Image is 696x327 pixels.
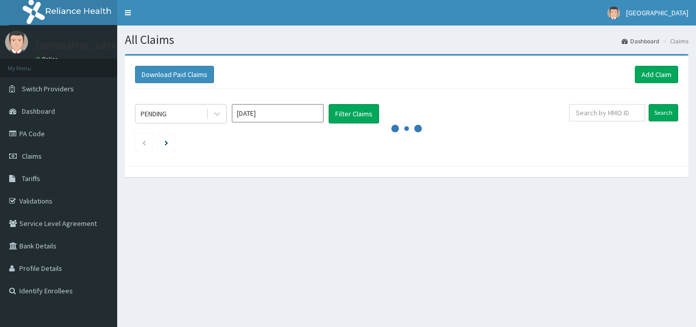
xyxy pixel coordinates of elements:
[36,41,120,51] p: [GEOGRAPHIC_DATA]
[22,107,55,116] span: Dashboard
[36,56,60,63] a: Online
[626,8,688,17] span: [GEOGRAPHIC_DATA]
[22,174,40,183] span: Tariffs
[232,104,324,122] input: Select Month and Year
[22,84,74,93] span: Switch Providers
[22,152,42,161] span: Claims
[329,104,379,123] button: Filter Claims
[135,66,214,83] button: Download Paid Claims
[649,104,678,121] input: Search
[607,7,620,19] img: User Image
[660,37,688,45] li: Claims
[165,138,168,147] a: Next page
[622,37,659,45] a: Dashboard
[142,138,146,147] a: Previous page
[141,109,167,119] div: PENDING
[125,33,688,46] h1: All Claims
[391,113,422,144] svg: audio-loading
[569,104,645,121] input: Search by HMO ID
[635,66,678,83] a: Add Claim
[5,31,28,54] img: User Image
